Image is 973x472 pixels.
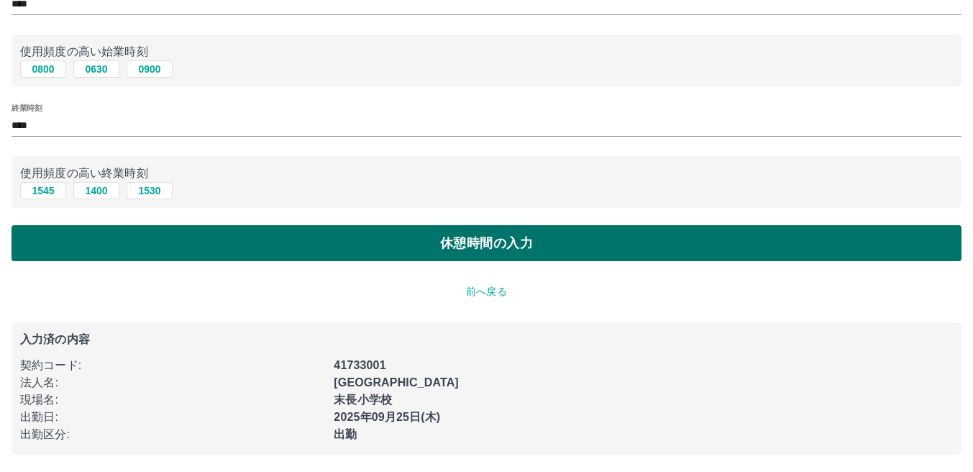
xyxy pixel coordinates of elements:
[334,394,392,406] b: 末長小学校
[20,60,66,78] button: 0800
[12,225,961,261] button: 休憩時間の入力
[20,334,953,345] p: 入力済の内容
[12,284,961,299] p: 前へ戻る
[12,103,42,114] label: 終業時刻
[334,376,459,389] b: [GEOGRAPHIC_DATA]
[73,182,119,199] button: 1400
[127,182,173,199] button: 1530
[20,165,953,182] p: 使用頻度の高い終業時刻
[334,359,385,371] b: 41733001
[20,426,325,443] p: 出勤区分 :
[73,60,119,78] button: 0630
[20,182,66,199] button: 1545
[20,391,325,409] p: 現場名 :
[20,374,325,391] p: 法人名 :
[20,357,325,374] p: 契約コード :
[334,428,357,440] b: 出勤
[20,43,953,60] p: 使用頻度の高い始業時刻
[127,60,173,78] button: 0900
[20,409,325,426] p: 出勤日 :
[334,411,440,423] b: 2025年09月25日(木)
